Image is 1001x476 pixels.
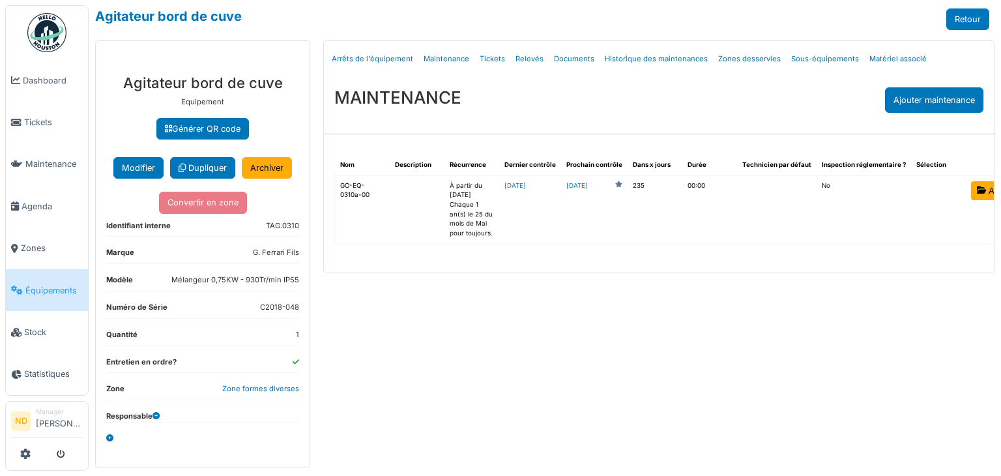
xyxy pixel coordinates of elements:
[6,101,88,143] a: Tickets
[106,383,124,400] dt: Zone
[737,155,817,175] th: Technicien par défaut
[36,407,83,435] li: [PERSON_NAME]
[6,185,88,227] a: Agenda
[566,181,588,191] a: [DATE]
[106,411,160,422] dt: Responsable
[444,155,499,175] th: Récurrence
[296,329,299,340] dd: 1
[628,175,682,244] td: 235
[911,155,966,175] th: Sélection
[682,175,737,244] td: 00:00
[504,182,526,189] a: [DATE]
[11,407,83,438] a: ND Manager[PERSON_NAME]
[6,228,88,269] a: Zones
[561,155,628,175] th: Prochain contrôle
[418,44,474,74] a: Maintenance
[25,284,83,297] span: Équipements
[390,155,444,175] th: Description
[946,8,989,30] a: Retour
[6,59,88,101] a: Dashboard
[25,158,83,170] span: Maintenance
[266,220,299,231] dd: TAG.0310
[822,182,830,189] span: translation missing: fr.shared.no
[817,155,911,175] th: Inspection réglementaire ?
[27,13,66,52] img: Badge_color-CXgf-gQk.svg
[106,357,177,373] dt: Entretien en ordre?
[170,157,235,179] a: Dupliquer
[682,155,737,175] th: Durée
[106,220,171,237] dt: Identifiant interne
[21,242,83,254] span: Zones
[242,157,292,179] a: Archiver
[222,384,299,393] a: Zone formes diverses
[600,44,713,74] a: Historique des maintenances
[95,8,242,24] a: Agitateur bord de cuve
[24,326,83,338] span: Stock
[713,44,786,74] a: Zones desservies
[106,275,133,291] dt: Modèle
[156,118,249,140] a: Générer QR code
[6,311,88,353] a: Stock
[6,269,88,311] a: Équipements
[24,368,83,380] span: Statistiques
[499,155,561,175] th: Dernier contrôle
[6,143,88,185] a: Maintenance
[260,302,299,313] dd: C2018-048
[171,275,299,286] dd: Mélangeur 0,75KW - 930Tr/min IP55
[864,44,932,74] a: Matériel associé
[11,411,31,431] li: ND
[106,74,299,91] h3: Agitateur bord de cuve
[113,157,164,179] button: Modifier
[474,44,510,74] a: Tickets
[334,87,461,108] h3: MAINTENANCE
[253,247,299,258] dd: G. Ferrari Fils
[106,247,134,263] dt: Marque
[335,155,390,175] th: Nom
[106,97,299,108] p: Equipement
[786,44,864,74] a: Sous-équipements
[335,175,390,244] td: GO-EQ-0310a-00
[24,116,83,128] span: Tickets
[510,44,549,74] a: Relevés
[444,175,499,244] td: À partir du [DATE] Chaque 1 an(s) le 25 du mois de Mai pour toujours.
[106,329,138,346] dt: Quantité
[549,44,600,74] a: Documents
[23,74,83,87] span: Dashboard
[6,353,88,395] a: Statistiques
[106,302,167,318] dt: Numéro de Série
[36,407,83,417] div: Manager
[22,200,83,213] span: Agenda
[885,87,983,113] div: Ajouter maintenance
[326,44,418,74] a: Arrêts de l'équipement
[628,155,682,175] th: Dans x jours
